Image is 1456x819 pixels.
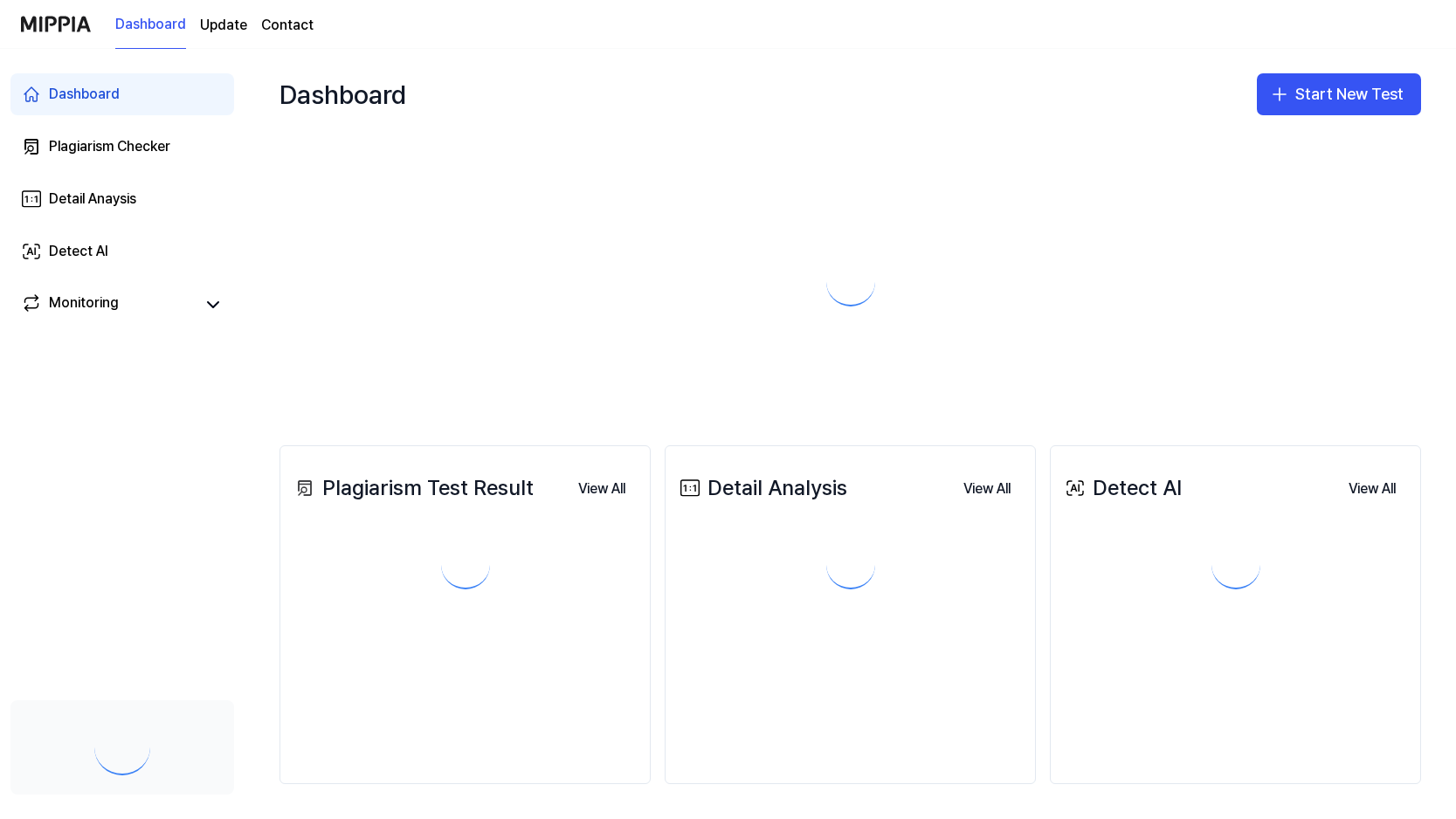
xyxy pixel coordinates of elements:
a: View All [1335,470,1410,506]
a: Update [200,15,247,36]
a: Detail Anaysis [10,178,234,220]
div: Detail Anaysis [49,189,136,210]
div: Detail Analysis [676,471,847,505]
a: Monitoring [21,292,196,317]
button: Start New Test [1257,73,1421,115]
a: Dashboard [115,1,186,49]
a: Contact [261,15,314,36]
div: Dashboard [49,84,120,105]
div: Detect AI [49,241,108,262]
a: View All [564,470,639,506]
div: Plagiarism Checker [49,136,170,157]
div: Dashboard [279,66,406,122]
a: View All [949,470,1025,506]
div: Monitoring [49,292,119,317]
a: Plagiarism Checker [10,126,234,168]
button: View All [949,471,1025,506]
div: Detect AI [1061,471,1182,505]
a: Detect AI [10,231,234,272]
button: View All [1335,471,1410,506]
div: Plagiarism Test Result [291,471,534,505]
button: View All [564,471,639,506]
a: Dashboard [10,73,234,115]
